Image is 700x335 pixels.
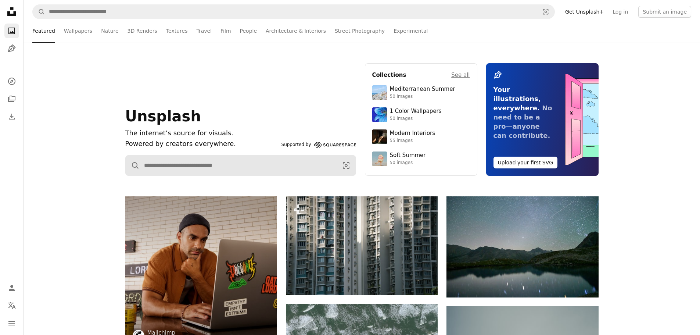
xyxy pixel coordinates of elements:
[125,139,279,149] p: Powered by creators everywhere.
[638,6,691,18] button: Submit an image
[4,74,19,89] a: Explore
[372,107,470,122] a: 1 Color Wallpapers50 images
[286,196,438,295] img: Tall apartment buildings with many windows and balconies.
[390,86,455,93] div: Mediterranean Summer
[4,92,19,106] a: Collections
[32,4,555,19] form: Find visuals sitewide
[337,156,356,175] button: Visual search
[493,86,541,112] span: Your illustrations, everywhere.
[266,19,326,43] a: Architecture & Interiors
[220,19,231,43] a: Film
[493,104,552,139] span: No need to be a pro—anyone can contribute.
[493,157,558,168] button: Upload your first SVG
[451,71,470,79] a: See all
[372,85,387,100] img: premium_photo-1688410049290-d7394cc7d5df
[372,129,470,144] a: Modern Interiors55 images
[125,128,279,139] h1: The internet’s source for visuals.
[372,85,470,100] a: Mediterranean Summer50 images
[286,242,438,249] a: Tall apartment buildings with many windows and balconies.
[390,94,455,100] div: 50 images
[537,5,554,19] button: Visual search
[608,6,632,18] a: Log in
[240,19,257,43] a: People
[390,116,442,122] div: 50 images
[372,152,470,166] a: Soft Summer50 images
[125,155,356,176] form: Find visuals sitewide
[196,19,212,43] a: Travel
[128,19,157,43] a: 3D Renders
[372,152,387,166] img: premium_photo-1749544311043-3a6a0c8d54af
[390,108,442,115] div: 1 Color Wallpapers
[372,71,406,79] h4: Collections
[4,109,19,124] a: Download History
[4,298,19,313] button: Language
[125,269,277,275] a: Man wearing a beanie and shirt works on a laptop.
[101,19,118,43] a: Nature
[4,41,19,56] a: Illustrations
[390,130,435,137] div: Modern Interiors
[4,281,19,295] a: Log in / Sign up
[446,196,598,297] img: Starry night sky over a calm mountain lake
[446,243,598,250] a: Starry night sky over a calm mountain lake
[126,156,140,175] button: Search Unsplash
[4,316,19,331] button: Menu
[372,107,387,122] img: premium_photo-1688045582333-c8b6961773e0
[394,19,428,43] a: Experimental
[166,19,188,43] a: Textures
[390,160,426,166] div: 50 images
[64,19,92,43] a: Wallpapers
[561,6,608,18] a: Get Unsplash+
[33,5,45,19] button: Search Unsplash
[390,138,435,144] div: 55 images
[372,129,387,144] img: premium_photo-1747189286942-bc91257a2e39
[335,19,385,43] a: Street Photography
[4,24,19,38] a: Photos
[281,140,356,149] a: Supported by
[390,152,426,159] div: Soft Summer
[125,108,201,125] span: Unsplash
[4,4,19,21] a: Home — Unsplash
